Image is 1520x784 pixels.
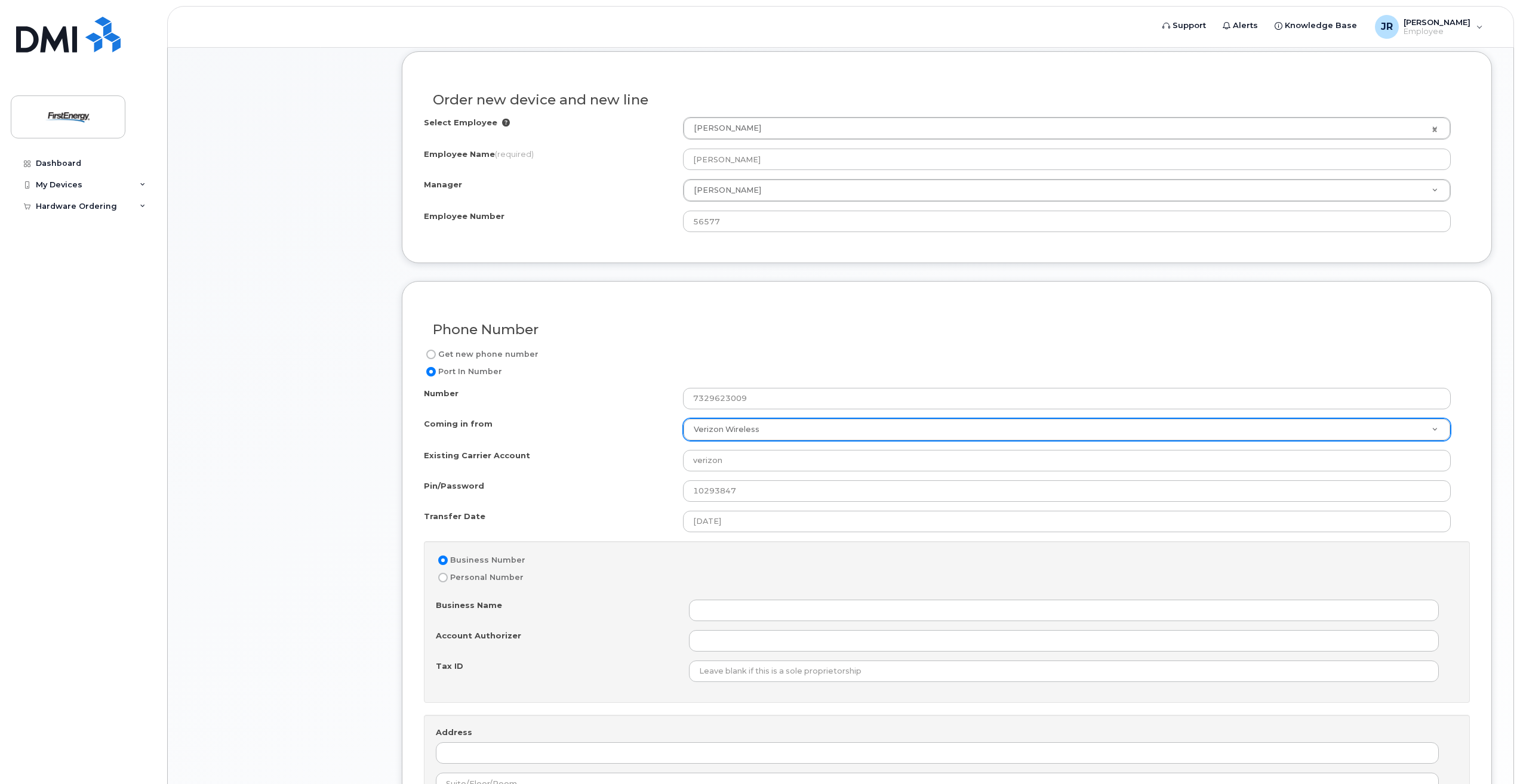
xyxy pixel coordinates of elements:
label: Employee Name [424,149,534,160]
span: JR [1381,20,1393,34]
label: Get new phone number [424,347,539,362]
a: Alerts [1214,14,1266,38]
h3: Phone Number [433,322,1461,337]
input: Leave blank if you don't know the number [683,211,1451,232]
a: [PERSON_NAME] [684,180,1450,201]
a: [PERSON_NAME] [684,118,1450,139]
span: Knowledge Base [1285,20,1357,32]
label: Account Authorizer [436,630,521,641]
a: Verizon Wireless [684,419,1450,440]
input: Business Number [438,555,448,565]
span: Alerts [1233,20,1258,32]
span: Patrick Carfano [694,186,761,195]
span: Verizon Wireless [694,425,759,434]
input: Please fill out this field [683,149,1451,170]
span: Employee [1404,27,1470,36]
label: Select Employee [424,117,497,128]
label: Existing Carrier Account [424,450,530,461]
label: Employee Number [424,211,504,222]
label: Port In Number [424,365,502,379]
a: Knowledge Base [1266,14,1365,38]
input: Personal Number [438,573,448,582]
label: Business Name [436,600,502,611]
a: Support [1154,14,1214,38]
label: Pin/Password [424,480,484,492]
div: Jack Ragusa [1367,15,1491,39]
input: Port In Number [426,367,436,376]
span: [PERSON_NAME] [1404,17,1470,27]
label: Transfer Date [424,511,485,522]
iframe: Messenger Launcher [1468,732,1511,775]
label: Coming in from [424,418,493,430]
label: Manager [424,179,462,190]
label: Business Number [436,553,525,567]
span: Support [1173,20,1206,32]
h3: Order new device and new line [433,92,1461,107]
input: Get new phone number [426,350,436,359]
span: (required) [495,149,534,159]
label: Number [424,388,459,399]
label: Personal Number [436,570,524,585]
label: Tax ID [436,660,463,672]
span: [PERSON_NAME] [687,123,761,134]
input: optional, leave blank if not needed [683,480,1451,502]
i: Selection will overwrite employee Name, Number, City and Business Units inputs [502,119,510,126]
label: Address [436,727,472,738]
input: Leave blank if this is a sole proprietorship [689,660,1439,682]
